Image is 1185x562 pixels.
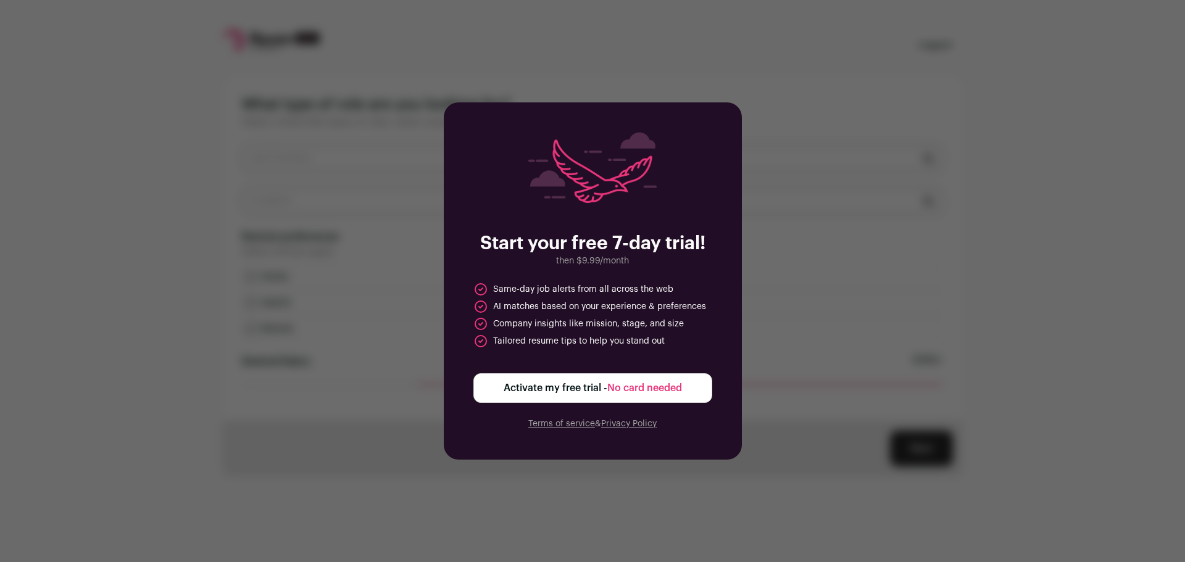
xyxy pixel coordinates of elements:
[528,132,657,203] img: raven-searching-graphic-persian-06fbb1bbfb1eb625e0a08d5c8885cd66b42d4a5dc34102e9b086ff89f5953142.png
[473,282,673,297] li: Same-day job alerts from all across the web
[473,255,712,267] p: then $9.99/month
[504,381,682,395] span: Activate my free trial -
[473,334,665,349] li: Tailored resume tips to help you stand out
[473,316,684,331] li: Company insights like mission, stage, and size
[473,299,706,314] li: AI matches based on your experience & preferences
[473,233,712,255] h2: Start your free 7-day trial!
[528,419,595,428] a: Terms of service
[473,418,712,430] p: &
[601,419,657,428] a: Privacy Policy
[473,373,712,403] button: Activate my free trial -No card needed
[607,383,682,393] span: No card needed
